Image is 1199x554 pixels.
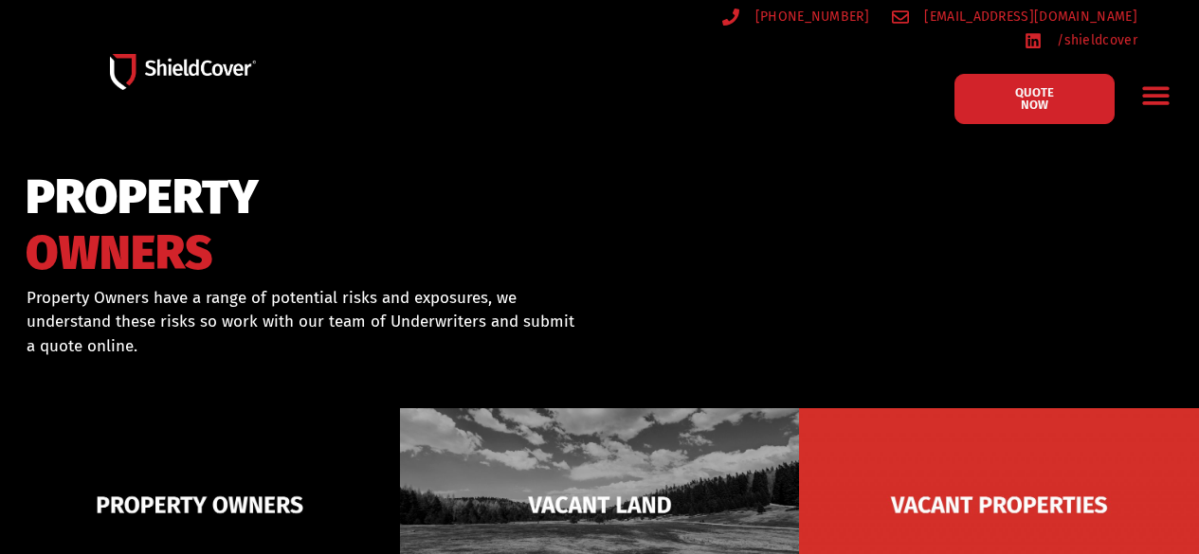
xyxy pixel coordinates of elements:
[110,54,256,90] img: Shield-Cover-Underwriting-Australia-logo-full
[26,178,259,217] span: PROPERTY
[1134,73,1178,117] div: Menu Toggle
[1025,28,1137,52] a: /shieldcover
[892,5,1137,28] a: [EMAIL_ADDRESS][DOMAIN_NAME]
[954,74,1115,124] a: QUOTE NOW
[722,5,869,28] a: [PHONE_NUMBER]
[27,286,578,359] p: Property Owners have a range of potential risks and exposures, we understand these risks so work ...
[751,5,869,28] span: [PHONE_NUMBER]
[1000,86,1069,111] span: QUOTE NOW
[919,5,1136,28] span: [EMAIL_ADDRESS][DOMAIN_NAME]
[1052,28,1137,52] span: /shieldcover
